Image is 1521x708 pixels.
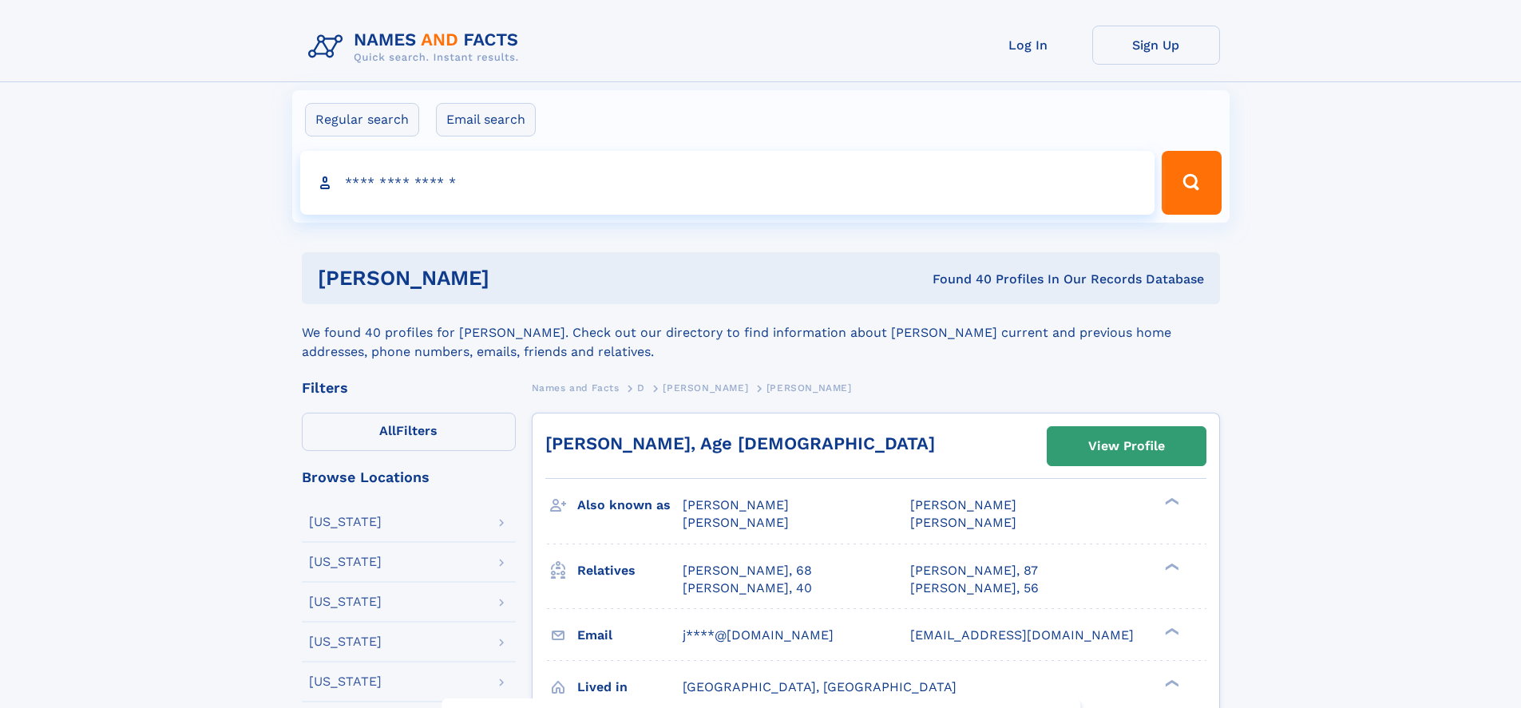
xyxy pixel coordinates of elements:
span: [GEOGRAPHIC_DATA], [GEOGRAPHIC_DATA] [683,679,957,694]
a: [PERSON_NAME], 68 [683,562,812,579]
div: ❯ [1161,496,1180,507]
a: Log In [964,26,1092,65]
span: [PERSON_NAME] [683,497,789,512]
span: [PERSON_NAME] [663,382,748,394]
div: [US_STATE] [309,516,382,528]
div: ❯ [1161,561,1180,572]
div: ❯ [1161,678,1180,688]
div: ❯ [1161,626,1180,636]
div: Browse Locations [302,470,516,485]
span: All [379,423,396,438]
button: Search Button [1162,151,1221,215]
span: [EMAIL_ADDRESS][DOMAIN_NAME] [910,627,1134,643]
h3: Email [577,622,683,649]
a: [PERSON_NAME] [663,378,748,398]
span: D [637,382,645,394]
div: Filters [302,381,516,395]
a: Sign Up [1092,26,1220,65]
div: View Profile [1088,428,1165,465]
h3: Lived in [577,674,683,701]
div: Found 40 Profiles In Our Records Database [711,271,1204,288]
h1: [PERSON_NAME] [318,268,711,288]
h3: Relatives [577,557,683,584]
span: [PERSON_NAME] [910,497,1016,512]
input: search input [300,151,1155,215]
div: We found 40 profiles for [PERSON_NAME]. Check out our directory to find information about [PERSON... [302,304,1220,362]
label: Email search [436,103,536,136]
div: [US_STATE] [309,635,382,648]
a: [PERSON_NAME], 40 [683,579,812,597]
div: [US_STATE] [309,675,382,688]
span: [PERSON_NAME] [910,515,1016,530]
a: [PERSON_NAME], 56 [910,579,1039,597]
a: D [637,378,645,398]
label: Filters [302,413,516,451]
div: [US_STATE] [309,595,382,608]
img: Logo Names and Facts [302,26,532,69]
div: [US_STATE] [309,556,382,568]
a: [PERSON_NAME], 87 [910,562,1038,579]
span: [PERSON_NAME] [683,515,789,530]
label: Regular search [305,103,419,136]
span: [PERSON_NAME] [766,382,852,394]
h3: Also known as [577,492,683,519]
a: [PERSON_NAME], Age [DEMOGRAPHIC_DATA] [545,433,935,453]
a: Names and Facts [532,378,620,398]
a: View Profile [1048,427,1206,465]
